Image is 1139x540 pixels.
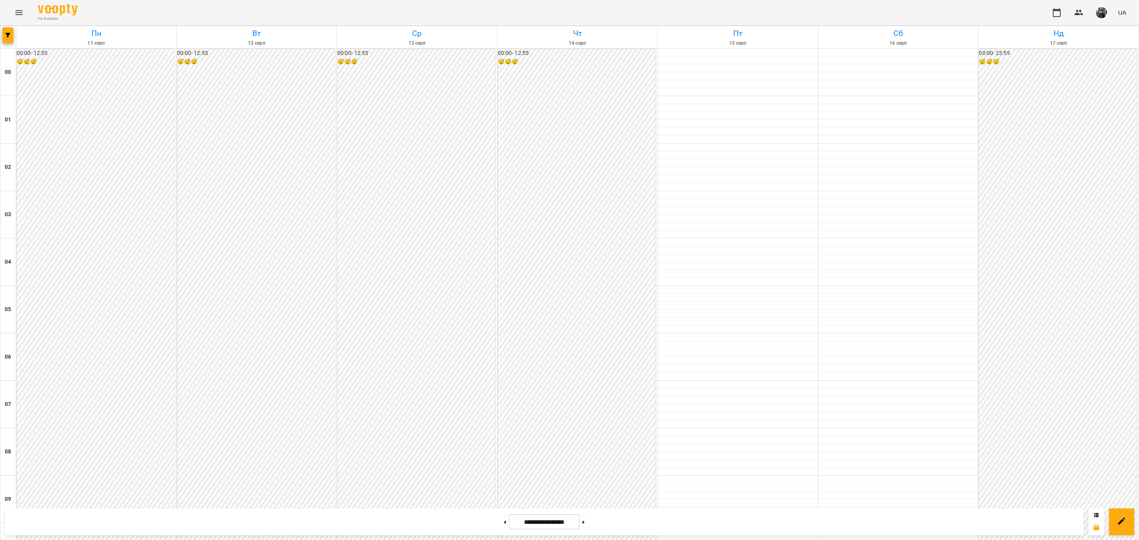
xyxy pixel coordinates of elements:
h6: Пн [17,27,175,40]
h6: 00:00 - 12:55 [17,49,175,58]
h6: Нд [980,27,1137,40]
h6: 00:00 - 12:55 [177,49,335,58]
h6: 00:00 - 23:59 [979,49,1137,58]
button: Menu [9,3,28,22]
h6: 05 [5,305,11,314]
img: 8337ee6688162bb2290644e8745a615f.jpg [1096,7,1107,18]
h6: 00:00 - 12:55 [337,49,496,58]
h6: 08 [5,447,11,456]
img: Voopty Logo [38,4,78,15]
span: For Business [38,16,78,21]
h6: Чт [499,27,657,40]
h6: 😴😴😴 [177,58,335,66]
h6: Вт [178,27,336,40]
h6: 17 серп [980,40,1137,47]
h6: 07 [5,400,11,409]
h6: 14 серп [499,40,657,47]
h6: 13 серп [338,40,496,47]
h6: 03 [5,210,11,219]
h6: 11 серп [17,40,175,47]
h6: 😴😴😴 [17,58,175,66]
h6: 01 [5,115,11,124]
h6: Ср [338,27,496,40]
h6: 00 [5,68,11,77]
h6: 06 [5,353,11,361]
h6: 16 серп [819,40,977,47]
h6: 😴😴😴 [337,58,496,66]
span: UA [1118,8,1126,17]
h6: Сб [819,27,977,40]
h6: 15 серп [659,40,817,47]
h6: 😴😴😴 [979,58,1137,66]
h6: Пт [659,27,817,40]
h6: 02 [5,163,11,172]
h6: 😴😴😴 [498,58,656,66]
h6: 00:00 - 12:55 [498,49,656,58]
h6: 12 серп [178,40,336,47]
button: UA [1115,5,1130,20]
h6: 04 [5,258,11,266]
h6: 09 [5,495,11,504]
